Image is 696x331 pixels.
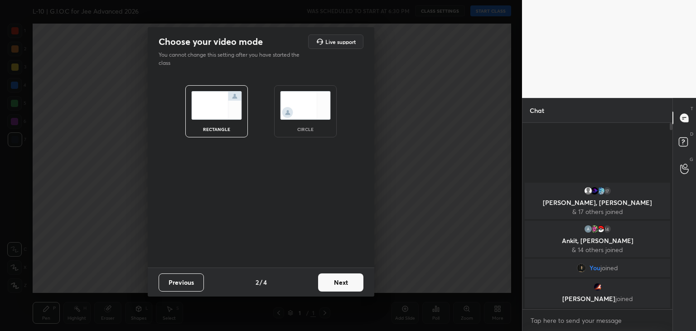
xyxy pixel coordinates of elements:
[584,186,593,195] img: default.png
[318,273,363,292] button: Next
[615,294,633,303] span: joined
[590,224,599,234] img: 3
[690,156,693,163] p: G
[530,208,665,215] p: & 17 others joined
[325,39,356,44] h5: Live support
[530,237,665,244] p: Ankit, [PERSON_NAME]
[159,273,204,292] button: Previous
[596,224,605,234] img: f9ba35d9ed1147a4ad9e8262f238be62.png
[577,263,586,273] img: 12c70a12c77b4000a4527c30547478fb.jpg
[522,181,672,310] div: grid
[159,36,263,48] h2: Choose your video mode
[691,105,693,112] p: T
[590,186,599,195] img: 50b68ce55ad2432cb5a05f1a32370904.jpg
[603,186,612,195] div: 17
[260,277,262,287] h4: /
[590,264,600,272] span: You
[191,91,242,120] img: normalScreenIcon.ae25ed63.svg
[530,246,665,253] p: & 14 others joined
[287,127,324,131] div: circle
[690,131,693,137] p: D
[530,199,665,206] p: [PERSON_NAME], [PERSON_NAME]
[593,282,602,292] img: a1ae4d7683da481bb4d1e67a81627cd9.jpg
[530,295,665,302] p: [PERSON_NAME]
[263,277,267,287] h4: 4
[522,98,551,122] p: Chat
[159,51,305,67] p: You cannot change this setting after you have started the class
[584,224,593,234] img: 3
[603,224,612,234] div: 14
[596,186,605,195] img: 01fea0658b6945f7b1fe679493a9bbc6.jpg
[600,264,618,272] span: joined
[256,277,259,287] h4: 2
[280,91,331,120] img: circleScreenIcon.acc0effb.svg
[198,127,235,131] div: rectangle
